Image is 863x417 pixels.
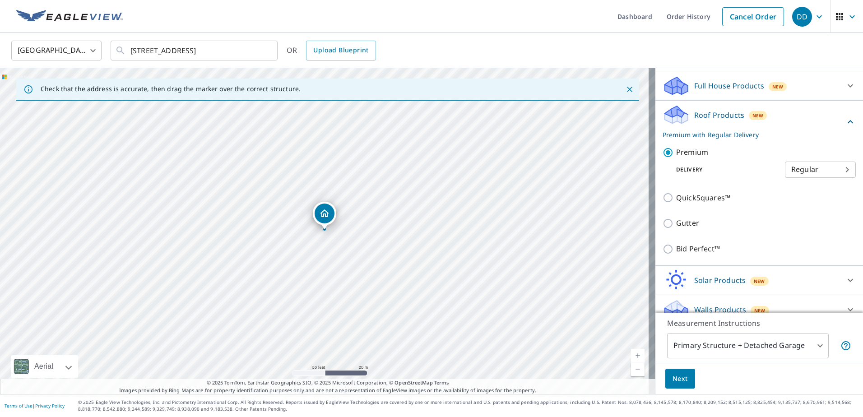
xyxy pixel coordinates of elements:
[394,379,432,386] a: OpenStreetMap
[792,7,812,27] div: DD
[35,403,65,409] a: Privacy Policy
[624,83,636,95] button: Close
[667,333,829,358] div: Primary Structure + Detached Garage
[32,355,56,378] div: Aerial
[41,85,301,93] p: Check that the address is accurate, then drag the marker over the correct structure.
[665,369,695,389] button: Next
[306,41,376,60] a: Upload Blueprint
[754,307,766,314] span: New
[130,38,259,63] input: Search by address or latitude-longitude
[694,110,744,120] p: Roof Products
[78,399,858,412] p: © 2025 Eagle View Technologies, Inc. and Pictometry International Corp. All Rights Reserved. Repo...
[676,147,708,158] p: Premium
[663,75,856,97] div: Full House ProductsNew
[673,373,688,385] span: Next
[5,403,32,409] a: Terms of Use
[676,192,730,204] p: QuickSquares™
[676,243,720,255] p: Bid Perfect™
[313,202,336,230] div: Dropped pin, building 1, Residential property, 27244 Orchard Rd Junction City, OR 97448
[207,379,449,387] span: © 2025 TomTom, Earthstar Geographics SIO, © 2025 Microsoft Corporation, ©
[754,278,765,285] span: New
[667,318,851,329] p: Measurement Instructions
[313,45,368,56] span: Upload Blueprint
[663,130,845,139] p: Premium with Regular Delivery
[631,349,645,362] a: Current Level 19, Zoom In
[11,355,78,378] div: Aerial
[11,38,102,63] div: [GEOGRAPHIC_DATA]
[5,403,65,408] p: |
[663,299,856,320] div: Walls ProductsNew
[694,275,746,286] p: Solar Products
[663,269,856,291] div: Solar ProductsNew
[752,112,764,119] span: New
[840,340,851,351] span: Your report will include the primary structure and a detached garage if one exists.
[663,104,856,139] div: Roof ProductsNewPremium with Regular Delivery
[434,379,449,386] a: Terms
[694,304,746,315] p: Walls Products
[785,157,856,182] div: Regular
[694,80,764,91] p: Full House Products
[722,7,784,26] a: Cancel Order
[287,41,376,60] div: OR
[16,10,123,23] img: EV Logo
[676,218,699,229] p: Gutter
[631,362,645,376] a: Current Level 19, Zoom Out
[663,166,785,174] p: Delivery
[772,83,784,90] span: New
